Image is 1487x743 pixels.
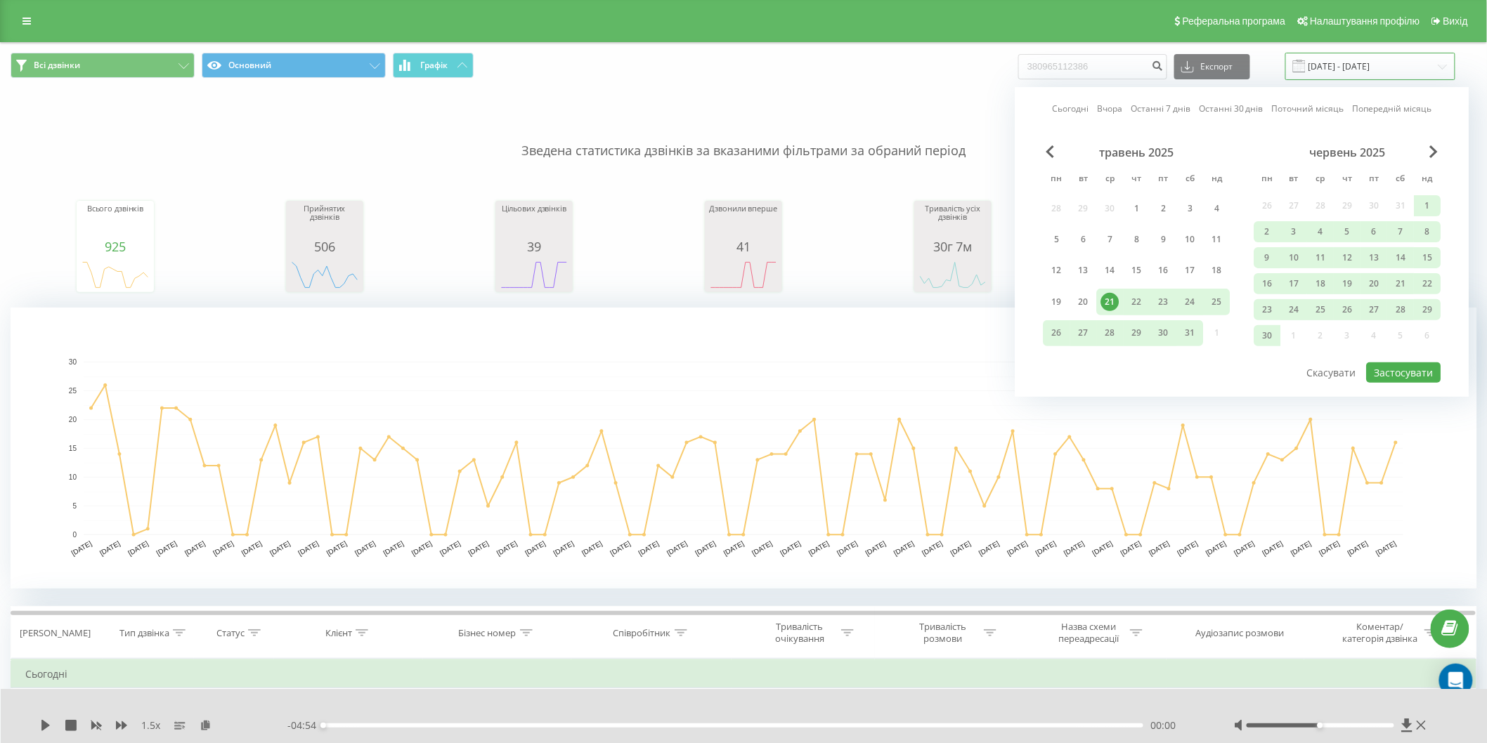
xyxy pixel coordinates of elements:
div: 26 [1048,324,1066,342]
text: [DATE] [921,539,944,557]
button: Застосувати [1367,362,1441,383]
span: Next Month [1430,145,1439,158]
span: Previous Month [1046,145,1055,158]
div: нд 15 черв 2025 р. [1415,247,1441,268]
span: Реферальна програма [1183,15,1286,27]
div: 30 [1259,327,1277,345]
text: [DATE] [98,539,122,557]
div: чт 26 черв 2025 р. [1335,299,1361,320]
text: [DATE] [1119,539,1143,557]
div: 5 [1339,223,1357,241]
div: 17 [1181,261,1200,280]
input: Пошук за номером [1018,54,1167,79]
abbr: четвер [1337,169,1358,190]
td: Сьогодні [11,660,1476,688]
div: сб 3 трав 2025 р. [1177,195,1204,221]
div: вт 27 трав 2025 р. [1070,320,1097,346]
div: 7 [1392,223,1410,241]
text: [DATE] [240,539,264,557]
div: 11 [1312,249,1330,267]
div: 19 [1339,275,1357,293]
div: 13 [1074,261,1093,280]
div: вт 6 трав 2025 р. [1070,226,1097,252]
span: 00:00 [1150,718,1176,732]
abbr: п’ятниця [1153,169,1174,190]
div: 12 [1048,261,1066,280]
div: [PERSON_NAME] [20,627,91,639]
abbr: середа [1311,169,1332,190]
div: 41 [708,239,779,254]
text: [DATE] [580,539,604,557]
svg: A chart. [11,308,1477,589]
div: вт 17 черв 2025 р. [1281,273,1308,294]
svg: A chart. [499,254,569,296]
div: 19 [1048,293,1066,311]
div: 3 [1181,199,1200,218]
span: Всі дзвінки [34,60,80,71]
div: 8 [1128,230,1146,249]
div: сб 10 трав 2025 р. [1177,226,1204,252]
div: травень 2025 [1044,145,1230,159]
a: Попередній місяць [1353,102,1432,115]
div: 506 [290,239,360,254]
text: [DATE] [1346,539,1370,557]
text: 0 [72,531,77,539]
svg: A chart. [918,254,988,296]
div: 16 [1259,275,1277,293]
a: Поточний місяць [1272,102,1344,115]
text: 25 [69,387,77,395]
text: [DATE] [864,539,888,557]
div: пн 12 трав 2025 р. [1044,258,1070,284]
div: пт 6 черв 2025 р. [1361,221,1388,242]
abbr: понеділок [1257,169,1278,190]
text: [DATE] [524,539,547,557]
div: червень 2025 [1254,145,1441,159]
span: Налаштування профілю [1310,15,1420,27]
div: 3 [1285,223,1304,241]
text: [DATE] [495,539,519,557]
a: Сьогодні [1052,102,1089,115]
div: 24 [1285,301,1304,319]
text: 5 [72,502,77,510]
div: 16 [1155,261,1173,280]
td: 00:39 [732,688,875,729]
text: [DATE] [609,539,632,557]
text: [DATE] [892,539,916,557]
div: 29 [1419,301,1437,319]
div: 10 [1181,230,1200,249]
text: [DATE] [694,539,717,557]
div: 4 [1312,223,1330,241]
div: 9 [1155,230,1173,249]
text: [DATE] [1148,539,1171,557]
div: Тривалість розмови [905,621,980,645]
div: вт 20 трав 2025 р. [1070,289,1097,315]
text: [DATE] [1204,539,1228,557]
div: чт 15 трав 2025 р. [1124,258,1150,284]
div: сб 28 черв 2025 р. [1388,299,1415,320]
div: Open Intercom Messenger [1439,664,1473,697]
text: 30 [69,358,77,366]
div: 31 [1181,324,1200,342]
text: [DATE] [1176,539,1200,557]
div: 10 [1285,249,1304,267]
div: 26 [1339,301,1357,319]
div: сб 21 черв 2025 р. [1388,273,1415,294]
div: 28 [1392,301,1410,319]
div: чт 5 черв 2025 р. [1335,221,1361,242]
div: Цільових дзвінків [499,204,569,239]
div: 39 [499,239,569,254]
div: 7 [1101,230,1119,249]
button: Всі дзвінки [11,53,195,78]
div: 925 [80,239,150,254]
div: 2 [1259,223,1277,241]
div: Співробітник [613,627,671,639]
svg: A chart. [80,254,150,296]
div: нд 1 черв 2025 р. [1415,195,1441,216]
div: 15 [1419,249,1437,267]
div: 30г 7м [918,239,988,254]
div: чт 1 трав 2025 р. [1124,195,1150,221]
text: [DATE] [1006,539,1030,557]
div: 21 [1392,275,1410,293]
